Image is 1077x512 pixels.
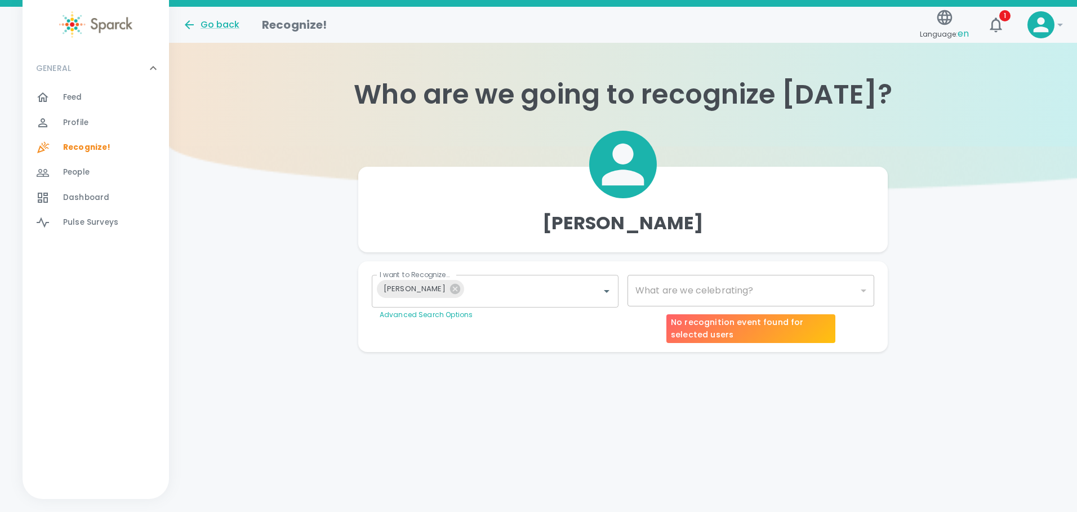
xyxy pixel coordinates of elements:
[169,79,1077,110] h1: Who are we going to recognize [DATE]?
[63,192,109,203] span: Dashboard
[23,85,169,110] a: Feed
[666,314,835,343] div: No recognition event found for selected users
[183,18,239,32] button: Go back
[63,142,111,153] span: Recognize!
[982,11,1009,38] button: 1
[380,270,450,279] label: I want to Recognize...
[262,16,327,34] h1: Recognize!
[63,92,82,103] span: Feed
[23,51,169,85] div: GENERAL
[377,282,452,295] span: [PERSON_NAME]
[23,85,169,239] div: GENERAL
[958,27,969,40] span: en
[36,63,71,74] p: GENERAL
[542,212,704,234] h4: [PERSON_NAME]
[920,26,969,42] span: Language:
[23,185,169,210] a: Dashboard
[599,283,615,299] button: Open
[63,117,88,128] span: Profile
[23,11,169,38] a: Sparck logo
[63,167,90,178] span: People
[23,160,169,185] a: People
[380,310,473,319] a: Advanced Search Options
[915,5,973,45] button: Language:en
[23,135,169,160] a: Recognize!
[23,210,169,235] a: Pulse Surveys
[999,10,1011,21] span: 1
[63,217,118,228] span: Pulse Surveys
[23,110,169,135] a: Profile
[377,280,464,298] div: [PERSON_NAME]
[59,11,132,38] img: Sparck logo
